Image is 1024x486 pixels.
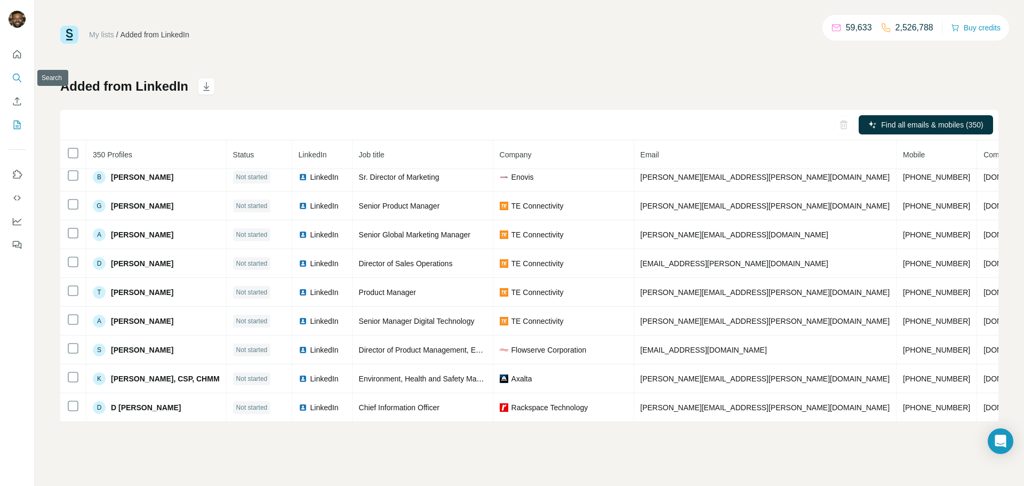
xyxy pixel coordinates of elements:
[310,172,339,182] span: LinkedIn
[359,202,440,210] span: Senior Product Manager
[511,345,587,355] span: Flowserve Corporation
[299,259,307,268] img: LinkedIn logo
[299,403,307,412] img: LinkedIn logo
[511,373,532,384] span: Axalta
[895,21,933,34] p: 2,526,788
[236,259,268,268] span: Not started
[93,372,106,385] div: K
[111,287,173,298] span: [PERSON_NAME]
[111,316,173,326] span: [PERSON_NAME]
[903,346,970,354] span: [PHONE_NUMBER]
[903,403,970,412] span: [PHONE_NUMBER]
[310,373,339,384] span: LinkedIn
[641,173,890,181] span: [PERSON_NAME][EMAIL_ADDRESS][PERSON_NAME][DOMAIN_NAME]
[93,200,106,212] div: G
[9,115,26,134] button: My lists
[641,403,890,412] span: [PERSON_NAME][EMAIL_ADDRESS][PERSON_NAME][DOMAIN_NAME]
[641,259,828,268] span: [EMAIL_ADDRESS][PERSON_NAME][DOMAIN_NAME]
[500,403,508,412] img: company-logo
[359,317,475,325] span: Senior Manager Digital Technology
[511,287,564,298] span: TE Connectivity
[500,150,532,159] span: Company
[641,202,890,210] span: [PERSON_NAME][EMAIL_ADDRESS][PERSON_NAME][DOMAIN_NAME]
[299,375,307,383] img: LinkedIn logo
[93,401,106,414] div: D
[233,150,254,159] span: Status
[903,259,970,268] span: [PHONE_NUMBER]
[111,201,173,211] span: [PERSON_NAME]
[511,229,564,240] span: TE Connectivity
[903,173,970,181] span: [PHONE_NUMBER]
[236,403,268,412] span: Not started
[500,375,508,383] img: company-logo
[359,346,534,354] span: Director of Product Management, Engineered Pumps
[236,201,268,211] span: Not started
[500,202,508,210] img: company-logo
[310,229,339,240] span: LinkedIn
[846,21,872,34] p: 59,633
[299,150,327,159] span: LinkedIn
[511,258,564,269] span: TE Connectivity
[359,230,470,239] span: Senior Global Marketing Manager
[500,173,508,181] img: company-logo
[641,346,767,354] span: [EMAIL_ADDRESS][DOMAIN_NAME]
[359,375,496,383] span: Environment, Health and Safety Manager
[511,172,534,182] span: Enovis
[310,258,339,269] span: LinkedIn
[359,173,439,181] span: Sr. Director of Marketing
[903,230,970,239] span: [PHONE_NUMBER]
[299,317,307,325] img: LinkedIn logo
[359,150,385,159] span: Job title
[111,345,173,355] span: [PERSON_NAME]
[881,119,983,130] span: Find all emails & mobiles (350)
[641,375,890,383] span: [PERSON_NAME][EMAIL_ADDRESS][PERSON_NAME][DOMAIN_NAME]
[310,316,339,326] span: LinkedIn
[121,29,189,40] div: Added from LinkedIn
[111,258,173,269] span: [PERSON_NAME]
[359,403,439,412] span: Chief Information Officer
[951,20,1001,35] button: Buy credits
[9,45,26,64] button: Quick start
[9,68,26,87] button: Search
[9,212,26,231] button: Dashboard
[299,288,307,297] img: LinkedIn logo
[111,402,181,413] span: D [PERSON_NAME]
[903,150,925,159] span: Mobile
[310,201,339,211] span: LinkedIn
[500,288,508,297] img: company-logo
[310,345,339,355] span: LinkedIn
[299,202,307,210] img: LinkedIn logo
[93,286,106,299] div: T
[988,428,1013,454] div: Open Intercom Messenger
[641,230,828,239] span: [PERSON_NAME][EMAIL_ADDRESS][DOMAIN_NAME]
[9,165,26,184] button: Use Surfe on LinkedIn
[511,201,564,211] span: TE Connectivity
[93,228,106,241] div: A
[236,316,268,326] span: Not started
[641,317,890,325] span: [PERSON_NAME][EMAIL_ADDRESS][PERSON_NAME][DOMAIN_NAME]
[299,173,307,181] img: LinkedIn logo
[500,317,508,325] img: company-logo
[359,259,453,268] span: Director of Sales Operations
[93,257,106,270] div: D
[511,402,588,413] span: Rackspace Technology
[93,171,106,184] div: B
[89,30,114,39] a: My lists
[236,172,268,182] span: Not started
[60,78,188,95] h1: Added from LinkedIn
[859,115,993,134] button: Find all emails & mobiles (350)
[903,317,970,325] span: [PHONE_NUMBER]
[236,345,268,355] span: Not started
[500,346,508,354] img: company-logo
[641,288,890,297] span: [PERSON_NAME][EMAIL_ADDRESS][PERSON_NAME][DOMAIN_NAME]
[9,188,26,208] button: Use Surfe API
[9,235,26,254] button: Feedback
[111,373,220,384] span: [PERSON_NAME], CSP, CHMM
[310,287,339,298] span: LinkedIn
[500,230,508,239] img: company-logo
[93,150,132,159] span: 350 Profiles
[641,150,659,159] span: Email
[9,11,26,28] img: Avatar
[310,402,339,413] span: LinkedIn
[903,202,970,210] span: [PHONE_NUMBER]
